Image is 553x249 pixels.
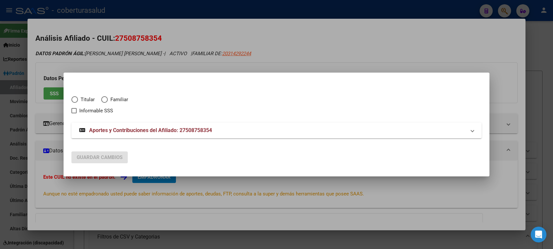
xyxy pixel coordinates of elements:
span: Familiar [108,96,128,103]
span: Aportes y Contribuciones del Afiliado: 27508758354 [89,127,212,133]
span: Informable SSS [79,107,113,115]
button: Guardar Cambios [71,151,128,163]
mat-radio-group: Elija una opción [71,98,135,104]
div: Open Intercom Messenger [531,227,546,242]
span: Guardar Cambios [77,154,123,160]
span: Titular [78,96,95,103]
mat-expansion-panel-header: Aportes y Contribuciones del Afiliado: 27508758354 [71,123,482,138]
